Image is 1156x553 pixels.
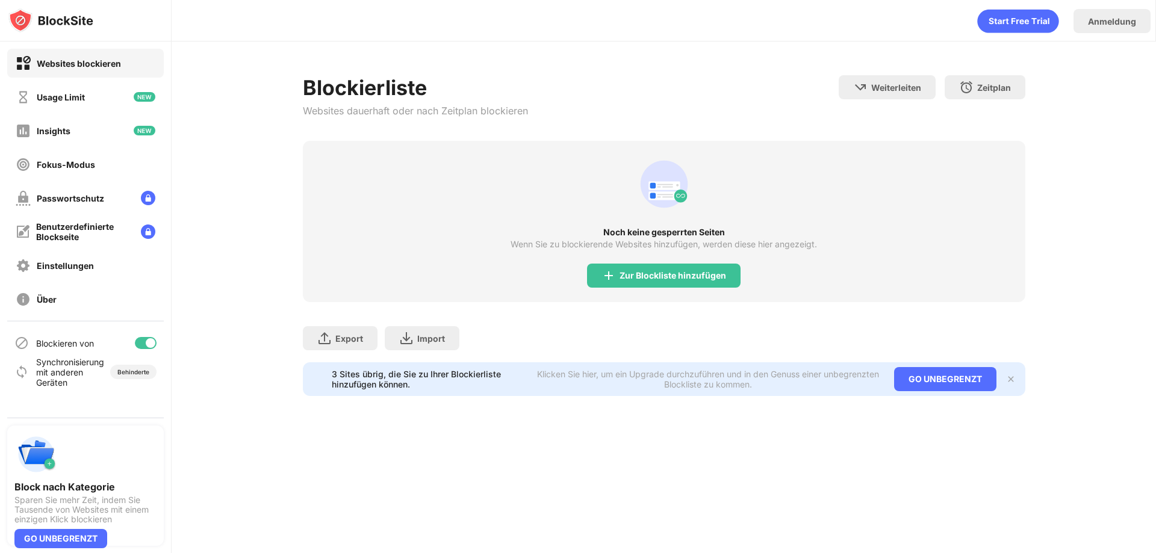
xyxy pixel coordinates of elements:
div: animation [635,155,693,213]
div: GO UNBEGRENZT [894,367,996,391]
div: Einstellungen [37,261,94,271]
img: block-on.svg [16,56,31,71]
div: Websites dauerhaft oder nach Zeitplan blockieren [303,105,528,117]
div: Websites blockieren [37,58,121,69]
img: focus-off.svg [16,157,31,172]
div: Über [37,294,57,304]
img: about-off.svg [16,292,31,307]
div: Benutzerdefinierte Blockseite [36,221,131,242]
div: Anmeldung [1088,16,1136,26]
div: Noch keine gesperrten Seiten [303,227,1025,237]
img: insights-off.svg [16,123,31,138]
div: Insights [37,126,70,136]
div: Wenn Sie zu blockierende Websites hinzufügen, werden diese hier angezeigt. [511,239,817,249]
img: sync-icon.svg [14,365,29,379]
div: Behinderte [117,368,149,375]
div: Synchronisierung mit anderen Geräten [36,357,98,388]
div: Klicken Sie hier, um ein Upgrade durchzuführen und in den Genuss einer unbegrenzten Blockliste zu... [536,369,879,389]
img: time-usage-off.svg [16,90,31,105]
img: x-button.svg [1006,374,1016,384]
div: 3 Sites übrig, die Sie zu Ihrer Blockierliste hinzufügen können. [332,369,530,389]
div: Zeitplan [977,82,1011,93]
img: blocking-icon.svg [14,336,29,350]
img: settings-off.svg [16,258,31,273]
div: Zur Blockliste hinzufügen [620,271,726,280]
img: new-icon.svg [134,92,155,102]
div: Blockieren von [36,338,94,348]
div: Passwortschutz [37,193,104,203]
div: Sparen Sie mehr Zeit, indem Sie Tausende von Websites mit einem einzigen Klick blockieren [14,495,157,524]
div: Export [335,333,363,344]
img: customize-block-page-off.svg [16,224,30,239]
img: lock-menu.svg [141,224,155,239]
img: password-protection-off.svg [16,191,31,206]
img: logo-blocksite.svg [8,8,93,32]
div: Block nach Kategorie [14,481,157,493]
div: Weiterleiten [871,82,921,93]
div: Fokus-Modus [37,159,95,170]
div: GO UNBEGRENZT [14,529,107,548]
div: Import [417,333,445,344]
img: lock-menu.svg [141,191,155,205]
img: push-categories.svg [14,433,58,476]
div: Usage Limit [37,92,85,102]
div: animation [977,9,1059,33]
img: new-icon.svg [134,126,155,135]
div: Blockierliste [303,75,528,100]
